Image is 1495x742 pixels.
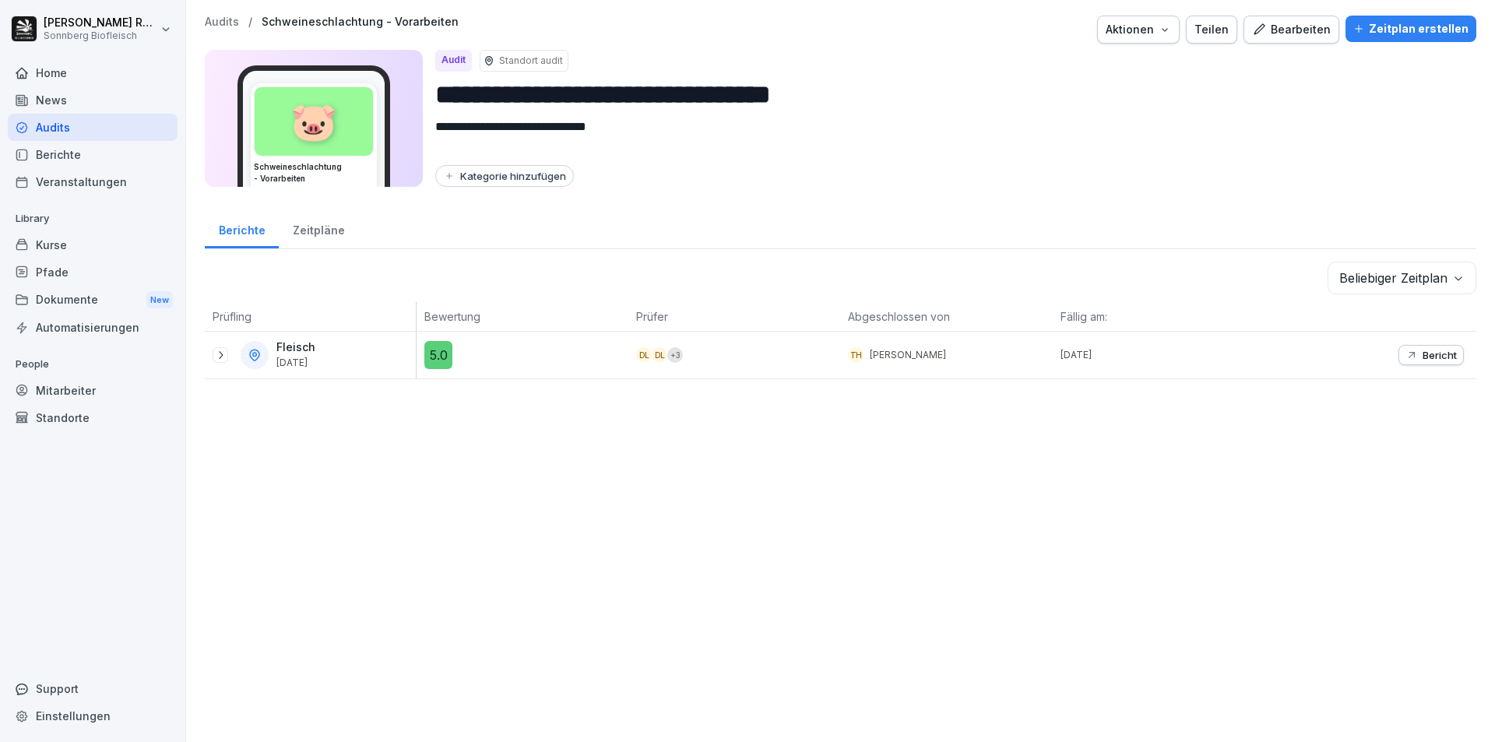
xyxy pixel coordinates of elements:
a: Berichte [8,141,178,168]
th: Fällig am: [1053,302,1265,332]
p: Bewertung [424,308,621,325]
th: Prüfer [628,302,840,332]
div: DL [636,347,652,363]
div: DL [652,347,667,363]
div: Kategorie hinzufügen [443,170,566,182]
p: Fleisch [276,341,315,354]
div: TH [848,347,864,363]
a: Mitarbeiter [8,377,178,404]
a: DokumenteNew [8,286,178,315]
div: Aktionen [1106,21,1171,38]
a: Veranstaltungen [8,168,178,195]
button: Bearbeiten [1243,16,1339,44]
div: 🐷 [255,87,373,156]
a: Einstellungen [8,702,178,730]
div: Dokumente [8,286,178,315]
button: Zeitplan erstellen [1345,16,1476,42]
a: News [8,86,178,114]
p: Prüfling [213,308,408,325]
a: Kurse [8,231,178,258]
p: [DATE] [276,357,315,368]
h3: Schweineschlachtung - Vorarbeiten [254,161,374,185]
div: Bearbeiten [1252,21,1331,38]
div: New [146,291,173,309]
p: Abgeschlossen von [848,308,1044,325]
p: [PERSON_NAME] [870,348,946,362]
a: Berichte [205,209,279,248]
a: Zeitpläne [279,209,358,248]
button: Kategorie hinzufügen [435,165,574,187]
a: Pfade [8,258,178,286]
button: Bericht [1398,345,1464,365]
p: / [248,16,252,29]
div: Teilen [1194,21,1229,38]
div: + 3 [667,347,683,363]
div: Zeitplan erstellen [1353,20,1469,37]
button: Teilen [1186,16,1237,44]
p: Sonnberg Biofleisch [44,30,157,41]
p: [DATE] [1061,348,1265,362]
p: Bericht [1423,349,1457,361]
div: 5.0 [424,341,452,369]
a: Home [8,59,178,86]
a: Audits [205,16,239,29]
div: Support [8,675,178,702]
a: Schweineschlachtung - Vorarbeiten [262,16,459,29]
div: Audit [435,50,472,72]
button: Aktionen [1097,16,1180,44]
a: Automatisierungen [8,314,178,341]
a: Standorte [8,404,178,431]
p: [PERSON_NAME] Rafetseder [44,16,157,30]
p: Library [8,206,178,231]
p: Standort audit [499,54,563,68]
p: People [8,352,178,377]
a: Audits [8,114,178,141]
